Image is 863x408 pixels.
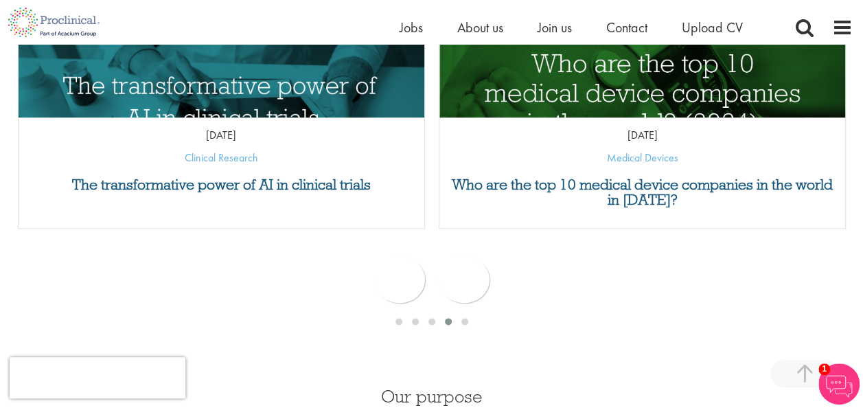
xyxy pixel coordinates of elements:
[606,19,647,36] a: Contact
[154,387,709,405] h3: Our purpose
[10,357,185,398] iframe: reCAPTCHA
[538,19,572,36] a: Join us
[25,177,417,192] a: The transformative power of AI in clinical trials
[818,363,860,405] img: Chatbot
[400,19,423,36] a: Jobs
[439,128,845,144] p: [DATE]
[446,177,838,207] a: Who are the top 10 medical device companies in the world in [DATE]?
[607,150,678,165] a: Medical Devices
[457,19,503,36] a: About us
[818,363,830,375] span: 1
[439,256,490,303] div: next
[185,150,258,165] a: Clinical Research
[682,19,743,36] a: Upload CV
[19,128,424,144] p: [DATE]
[374,256,425,303] div: prev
